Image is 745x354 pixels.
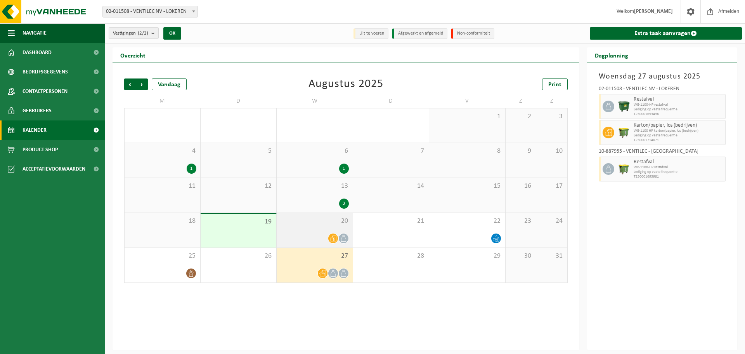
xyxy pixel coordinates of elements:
[433,182,501,190] span: 15
[509,182,532,190] span: 16
[587,47,636,63] h2: Dagplanning
[634,138,724,143] span: T250001714071
[113,28,148,39] span: Vestigingen
[618,127,630,138] img: WB-1100-HPE-GN-50
[113,47,153,63] h2: Overzicht
[204,182,273,190] span: 12
[540,252,563,260] span: 31
[357,252,425,260] span: 28
[433,112,501,121] span: 1
[634,103,724,107] span: WB-1100-HP restafval
[23,62,68,82] span: Bedrijfsgegevens
[634,133,724,138] span: Lediging op vaste frequentie
[353,28,388,39] li: Uit te voeren
[187,164,196,174] div: 1
[540,112,563,121] span: 3
[540,147,563,155] span: 10
[357,147,425,155] span: 7
[506,94,537,108] td: Z
[599,71,726,82] h3: Woensdag 27 augustus 2025
[536,94,567,108] td: Z
[23,82,68,101] span: Contactpersonen
[281,182,349,190] span: 13
[124,78,136,90] span: Vorige
[124,94,201,108] td: M
[392,28,447,39] li: Afgewerkt en afgemeld
[451,28,494,39] li: Non-conformiteit
[281,217,349,225] span: 20
[23,43,52,62] span: Dashboard
[599,149,726,157] div: 10-887955 - VENTILEC - [GEOGRAPHIC_DATA]
[308,78,383,90] div: Augustus 2025
[281,252,349,260] span: 27
[357,182,425,190] span: 14
[509,112,532,121] span: 2
[548,82,561,88] span: Print
[204,218,273,226] span: 19
[634,107,724,112] span: Lediging op vaste frequentie
[163,27,181,40] button: OK
[509,147,532,155] span: 9
[339,164,349,174] div: 1
[634,170,724,174] span: Lediging op vaste frequentie
[204,252,273,260] span: 26
[542,78,568,90] a: Print
[353,94,430,108] td: D
[433,147,501,155] span: 8
[339,199,349,209] div: 3
[152,78,187,90] div: Vandaag
[277,94,353,108] td: W
[634,112,724,117] span: T250001693496
[540,217,563,225] span: 24
[590,27,742,40] a: Extra taak aanvragen
[634,174,724,179] span: T250001693981
[23,159,85,179] span: Acceptatievoorwaarden
[433,217,501,225] span: 22
[128,182,196,190] span: 11
[23,23,47,43] span: Navigatie
[281,147,349,155] span: 6
[433,252,501,260] span: 29
[509,217,532,225] span: 23
[634,122,724,129] span: Karton/papier, los (bedrijven)
[23,101,52,120] span: Gebruikers
[128,147,196,155] span: 4
[540,182,563,190] span: 17
[618,101,630,112] img: WB-1100-HPE-GN-01
[634,9,673,14] strong: [PERSON_NAME]
[23,120,47,140] span: Kalender
[204,147,273,155] span: 5
[634,165,724,170] span: WB-1100-HP restafval
[201,94,277,108] td: D
[23,140,58,159] span: Product Shop
[429,94,506,108] td: V
[618,163,630,175] img: WB-1100-HPE-GN-50
[509,252,532,260] span: 30
[103,6,198,17] span: 02-011508 - VENTILEC NV - LOKEREN
[599,86,726,94] div: 02-011508 - VENTILEC NV - LOKEREN
[109,27,159,39] button: Vestigingen(2/2)
[136,78,148,90] span: Volgende
[128,252,196,260] span: 25
[128,217,196,225] span: 18
[138,31,148,36] count: (2/2)
[357,217,425,225] span: 21
[634,159,724,165] span: Restafval
[634,129,724,133] span: WB-1100 HP karton/papier, los (bedrijven)
[634,96,724,103] span: Restafval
